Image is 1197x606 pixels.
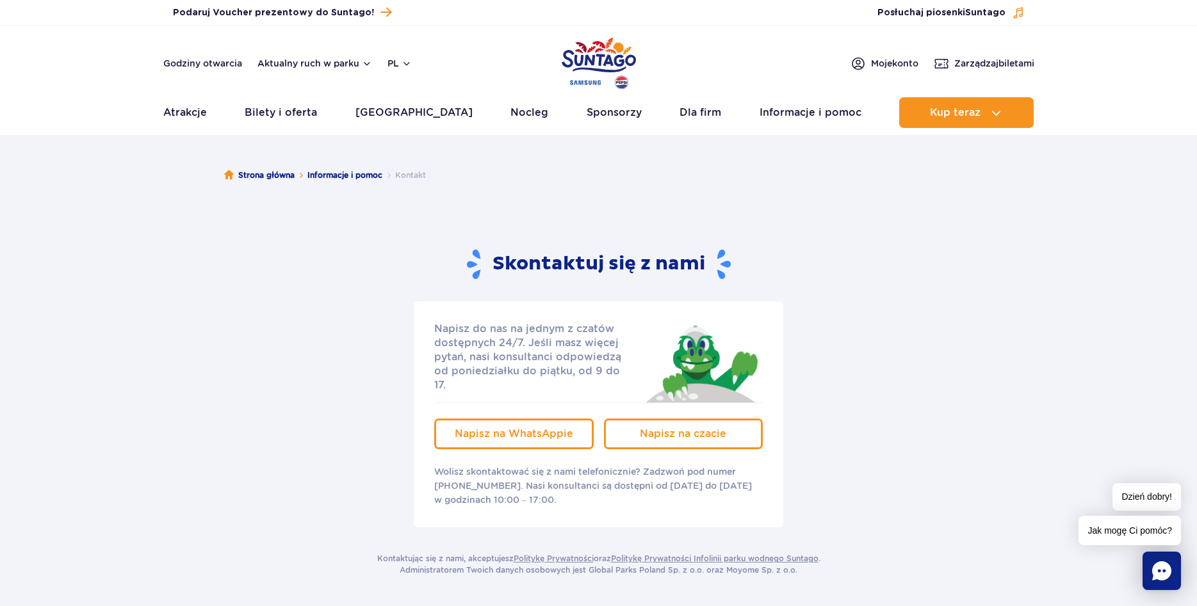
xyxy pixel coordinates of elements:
a: Bilety i oferta [245,97,317,128]
a: Mojekonto [851,56,918,71]
a: Zarządzajbiletami [934,56,1034,71]
span: Dzień dobry! [1112,483,1181,511]
span: Jak mogę Ci pomóc? [1079,516,1181,545]
a: Godziny otwarcia [163,57,242,70]
img: Jay [638,322,763,403]
a: Dla firm [680,97,721,128]
button: pl [387,57,412,70]
p: Napisz do nas na jednym z czatów dostępnych 24/7. Jeśli masz więcej pytań, nasi konsultanci odpow... [434,322,634,392]
a: Atrakcje [163,97,207,128]
a: Podaruj Voucher prezentowy do Suntago! [173,4,391,21]
span: Moje konto [871,57,918,70]
span: Napisz na czacie [640,427,726,440]
a: Strona główna [224,169,295,182]
a: Informacje i pomoc [760,97,861,128]
a: [GEOGRAPHIC_DATA] [355,97,473,128]
span: Kup teraz [930,107,981,118]
a: Napisz na czacie [604,419,763,449]
p: Kontaktując się z nami, akceptujesz oraz . Administratorem Twoich danych osobowych jest Global Pa... [377,553,820,576]
a: Napisz na WhatsAppie [434,419,594,449]
button: Kup teraz [899,97,1034,128]
a: Informacje i pomoc [307,169,382,182]
span: Zarządzaj biletami [954,57,1034,70]
p: Wolisz skontaktować się z nami telefonicznie? Zadzwoń pod numer [PHONE_NUMBER]. Nasi konsultanci ... [434,465,763,507]
span: Suntago [965,8,1006,17]
span: Napisz na WhatsAppie [455,427,573,440]
a: Politykę Prywatności Infolinii parku wodnego Suntago [611,554,818,563]
li: Kontakt [382,169,426,182]
a: Politykę Prywatności [514,554,594,563]
a: Nocleg [510,97,548,128]
span: Posłuchaj piosenki [877,6,1006,19]
a: Sponsorzy [587,97,642,128]
h2: Skontaktuj się z nami [467,248,731,281]
div: Chat [1143,552,1181,590]
button: Aktualny ruch w parku [257,58,372,68]
span: Podaruj Voucher prezentowy do Suntago! [173,6,374,19]
a: Park of Poland [562,32,636,91]
button: Posłuchaj piosenkiSuntago [877,6,1025,19]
